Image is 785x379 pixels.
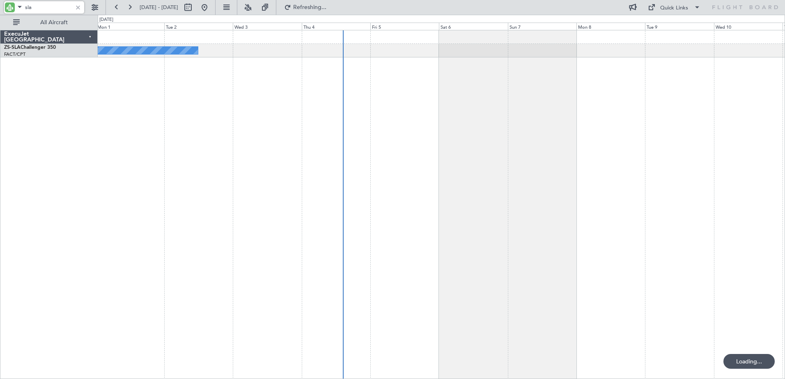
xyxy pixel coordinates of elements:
span: Refreshing... [293,5,327,10]
span: All Aircraft [21,20,87,25]
button: Refreshing... [280,1,330,14]
div: Thu 4 [302,23,370,30]
div: [DATE] [99,16,113,23]
div: Loading... [723,354,775,369]
div: Wed 3 [233,23,301,30]
a: FACT/CPT [4,51,25,57]
div: Quick Links [660,4,688,12]
div: Sun 7 [508,23,576,30]
a: ZS-SLAChallenger 350 [4,45,56,50]
div: Tue 2 [164,23,233,30]
span: ZS-SLA [4,45,21,50]
div: Tue 9 [645,23,714,30]
div: Sat 6 [439,23,507,30]
input: A/C (Reg. or Type) [25,1,72,14]
div: Mon 8 [576,23,645,30]
button: Quick Links [644,1,705,14]
span: [DATE] - [DATE] [140,4,178,11]
div: Wed 10 [714,23,783,30]
button: All Aircraft [9,16,89,29]
div: Fri 5 [370,23,439,30]
div: Mon 1 [96,23,164,30]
